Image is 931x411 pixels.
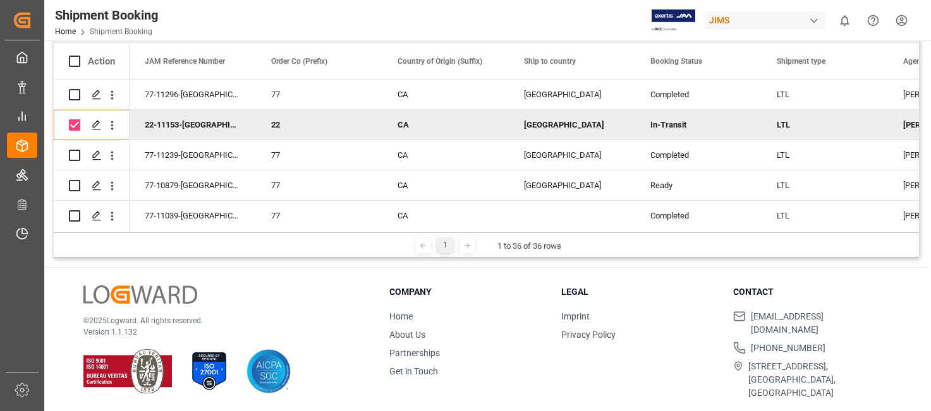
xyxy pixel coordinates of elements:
[389,285,545,299] h3: Company
[271,80,367,109] div: 77
[650,57,702,66] span: Booking Status
[54,170,130,201] div: Press SPACE to select this row.
[524,141,620,170] div: [GEOGRAPHIC_DATA]
[524,80,620,109] div: [GEOGRAPHIC_DATA]
[748,360,889,400] span: [STREET_ADDRESS], [GEOGRAPHIC_DATA], [GEOGRAPHIC_DATA]
[777,80,873,109] div: LTL
[130,140,256,170] div: 77-11239-[GEOGRAPHIC_DATA]
[398,110,494,140] div: CA
[561,285,717,299] h3: Legal
[524,110,620,140] div: [GEOGRAPHIC_DATA]
[389,311,413,321] a: Home
[389,366,438,376] a: Get in Touch
[398,80,494,109] div: CA
[54,110,130,140] div: Press SPACE to deselect this row.
[650,80,746,109] div: Completed
[777,201,873,230] div: LTL
[130,110,256,140] div: 22-11153-[GEOGRAPHIC_DATA]
[187,349,231,393] img: ISO 27001 Certification
[271,141,367,170] div: 77
[777,57,825,66] span: Shipment type
[437,237,453,253] div: 1
[650,201,746,230] div: Completed
[83,349,172,393] img: ISO 9001 & ISO 14001 Certification
[561,330,616,340] a: Privacy Policy
[777,171,873,200] div: LTL
[733,285,889,299] h3: Contact
[271,110,367,140] div: 22
[497,240,561,253] div: 1 to 36 of 36 rows
[130,201,256,230] div: 77-11039-[GEOGRAPHIC_DATA]
[130,80,256,109] div: 77-11296-[GEOGRAPHIC_DATA]
[650,171,746,200] div: Ready
[524,171,620,200] div: [GEOGRAPHIC_DATA]
[389,330,425,340] a: About Us
[55,6,158,25] div: Shipment Booking
[398,171,494,200] div: CA
[751,310,889,337] span: [EMAIL_ADDRESS][DOMAIN_NAME]
[398,141,494,170] div: CA
[54,80,130,110] div: Press SPACE to select this row.
[54,201,130,231] div: Press SPACE to select this row.
[650,110,746,140] div: In-Transit
[54,140,130,170] div: Press SPACE to select this row.
[83,285,197,304] img: Logward Logo
[389,348,440,358] a: Partnerships
[704,8,831,32] button: JIMS
[650,141,746,170] div: Completed
[524,57,576,66] span: Ship to country
[398,57,482,66] span: Country of Origin (Suffix)
[398,201,494,230] div: CA
[777,110,873,140] div: LTL
[88,56,115,67] div: Action
[246,349,291,393] img: AICPA SOC
[777,141,873,170] div: LTL
[859,6,887,35] button: Help Center
[561,311,590,321] a: Imprint
[145,57,225,66] span: JAM Reference Number
[704,11,825,30] div: JIMS
[271,201,367,230] div: 77
[55,27,76,36] a: Home
[652,9,695,32] img: Exertis%20JAM%20-%20Email%20Logo.jpg_1722504956.jpg
[271,57,327,66] span: Order Co (Prefix)
[903,57,923,66] span: Agent
[130,170,256,200] div: 77-10879-[GEOGRAPHIC_DATA]
[83,326,358,338] p: Version 1.1.132
[83,315,358,326] p: © 2025 Logward. All rights reserved.
[831,6,859,35] button: show 0 new notifications
[271,171,367,200] div: 77
[751,342,825,355] span: [PHONE_NUMBER]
